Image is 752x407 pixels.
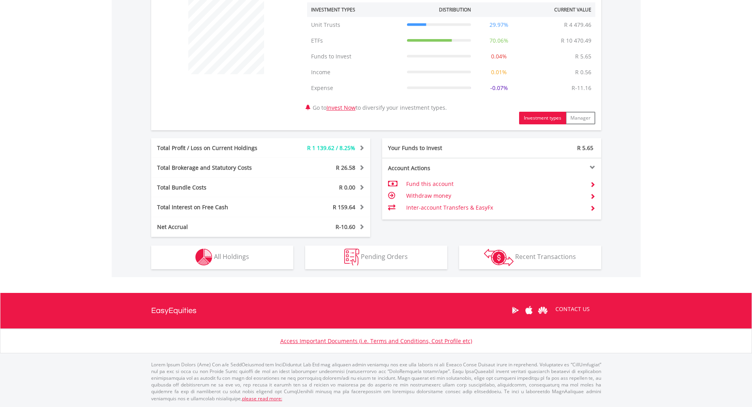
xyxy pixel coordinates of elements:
p: Lorem Ipsum Dolors (Ame) Con a/e SeddOeiusmod tem InciDiduntut Lab Etd mag aliquaen admin veniamq... [151,361,601,402]
a: CONTACT US [550,298,595,320]
td: R 0.56 [571,64,595,80]
a: Apple [522,298,536,323]
td: Funds to Invest [307,49,403,64]
img: transactions-zar-wht.png [484,249,514,266]
span: R 26.58 [336,164,355,171]
button: Recent Transactions [459,246,601,269]
img: pending_instructions-wht.png [344,249,359,266]
td: Unit Trusts [307,17,403,33]
td: R 5.65 [571,49,595,64]
td: 0.04% [475,49,523,64]
a: Access Important Documents (i.e. Terms and Conditions, Cost Profile etc) [280,337,472,345]
button: Investment types [519,112,566,124]
a: EasyEquities [151,293,197,328]
div: Your Funds to Invest [382,144,492,152]
th: Investment Types [307,2,403,17]
a: Invest Now [326,104,356,111]
span: R 1 139.62 / 8.25% [307,144,355,152]
td: Inter-account Transfers & EasyFx [406,202,583,214]
th: Current Value [523,2,595,17]
button: All Holdings [151,246,293,269]
div: Net Accrual [151,223,279,231]
td: Withdraw money [406,190,583,202]
button: Manager [566,112,595,124]
div: Total Brokerage and Statutory Costs [151,164,279,172]
td: 0.01% [475,64,523,80]
td: Expense [307,80,403,96]
td: Fund this account [406,178,583,190]
td: R-11.16 [568,80,595,96]
a: please read more: [242,395,282,402]
td: R 10 470.49 [557,33,595,49]
td: Income [307,64,403,80]
span: R 159.64 [333,203,355,211]
img: holdings-wht.png [195,249,212,266]
a: Huawei [536,298,550,323]
div: Total Interest on Free Cash [151,203,279,211]
div: Distribution [439,6,471,13]
td: ETFs [307,33,403,49]
td: 70.06% [475,33,523,49]
span: Recent Transactions [515,252,576,261]
a: Google Play [508,298,522,323]
td: R 4 479.46 [560,17,595,33]
td: -0.07% [475,80,523,96]
div: Total Bundle Costs [151,184,279,191]
span: Pending Orders [361,252,408,261]
span: R-10.60 [336,223,355,231]
span: R 5.65 [577,144,593,152]
td: 29.97% [475,17,523,33]
button: Pending Orders [305,246,447,269]
div: Total Profit / Loss on Current Holdings [151,144,279,152]
span: All Holdings [214,252,249,261]
div: Account Actions [382,164,492,172]
span: R 0.00 [339,184,355,191]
